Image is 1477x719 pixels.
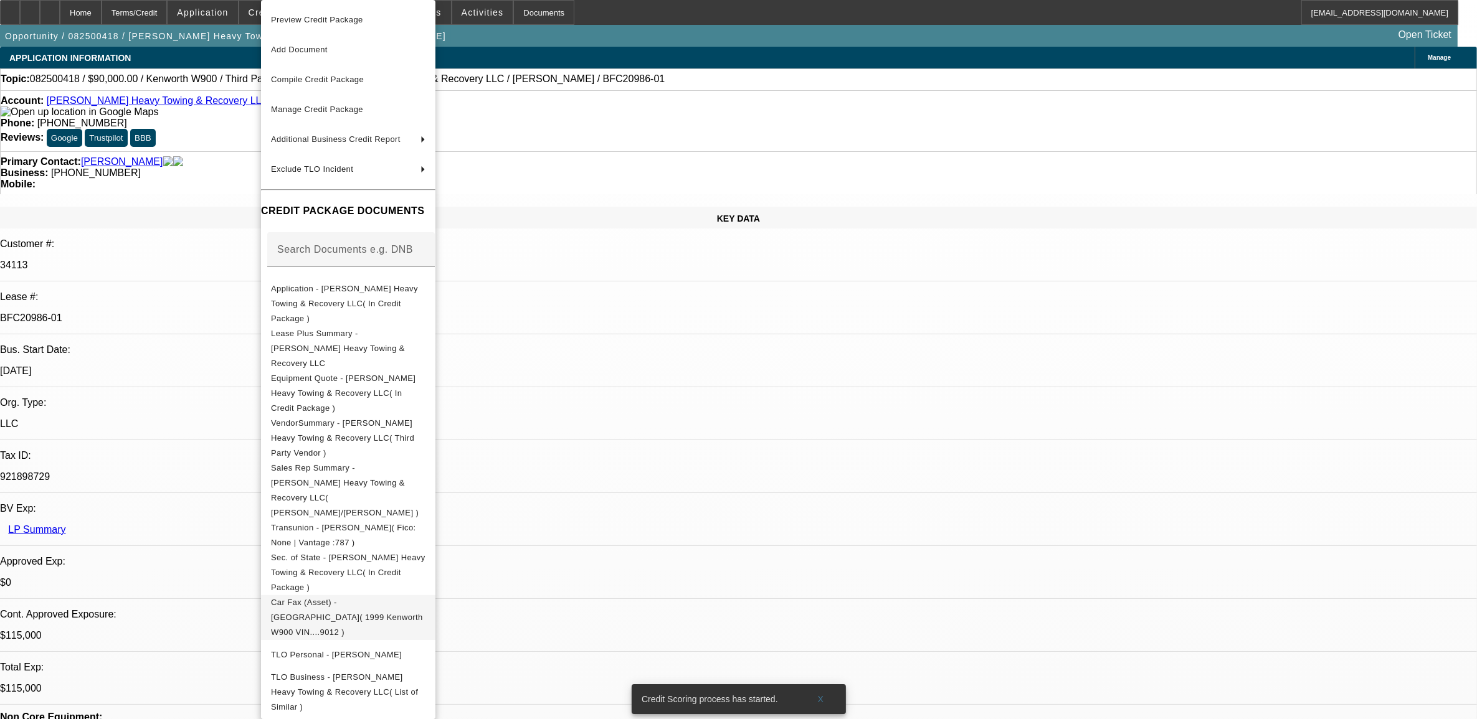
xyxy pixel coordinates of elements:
button: TLO Personal - Eaton, Howard [261,640,435,670]
span: Application - [PERSON_NAME] Heavy Towing & Recovery LLC( In Credit Package ) [271,284,418,323]
span: Compile Credit Package [271,75,364,84]
button: Equipment Quote - Howard's Heavy Towing & Recovery LLC( In Credit Package ) [261,371,435,416]
button: Sec. of State - Howard's Heavy Towing & Recovery LLC( In Credit Package ) [261,550,435,595]
span: Manage Credit Package [271,105,363,114]
button: Lease Plus Summary - Howard's Heavy Towing & Recovery LLC [261,326,435,371]
span: VendorSummary - [PERSON_NAME] Heavy Towing & Recovery LLC( Third Party Vendor ) [271,418,414,458]
button: Car Fax (Asset) - Kenworth( 1999 Kenworth W900 VIN....9012 ) [261,595,435,640]
span: Preview Credit Package [271,15,363,24]
span: Add Document [271,45,328,54]
h4: CREDIT PACKAGE DOCUMENTS [261,204,435,219]
span: TLO Personal - [PERSON_NAME] [271,650,402,659]
button: VendorSummary - Howard's Heavy Towing & Recovery LLC( Third Party Vendor ) [261,416,435,461]
span: Lease Plus Summary - [PERSON_NAME] Heavy Towing & Recovery LLC [271,329,405,368]
span: Equipment Quote - [PERSON_NAME] Heavy Towing & Recovery LLC( In Credit Package ) [271,374,416,413]
span: Exclude TLO Incident [271,164,353,174]
span: Additional Business Credit Report [271,134,401,144]
span: Transunion - [PERSON_NAME]( Fico: None | Vantage :787 ) [271,523,416,547]
span: TLO Business - [PERSON_NAME] Heavy Towing & Recovery LLC( List of Similar ) [271,672,418,712]
span: Sales Rep Summary - [PERSON_NAME] Heavy Towing & Recovery LLC( [PERSON_NAME]/[PERSON_NAME] ) [271,463,419,517]
button: TLO Business - Howard's Heavy Towing & Recovery LLC( List of Similar ) [261,670,435,715]
span: Car Fax (Asset) - [GEOGRAPHIC_DATA]( 1999 Kenworth W900 VIN....9012 ) [271,598,423,637]
mat-label: Search Documents e.g. DNB [277,244,413,255]
span: Sec. of State - [PERSON_NAME] Heavy Towing & Recovery LLC( In Credit Package ) [271,553,425,592]
button: Sales Rep Summary - Howard's Heavy Towing & Recovery LLC( Lionello, Nick/Rupp, Greg ) [261,461,435,520]
button: Transunion - Eaton, Howard( Fico: None | Vantage :787 ) [261,520,435,550]
button: Application - Howard's Heavy Towing & Recovery LLC( In Credit Package ) [261,281,435,326]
